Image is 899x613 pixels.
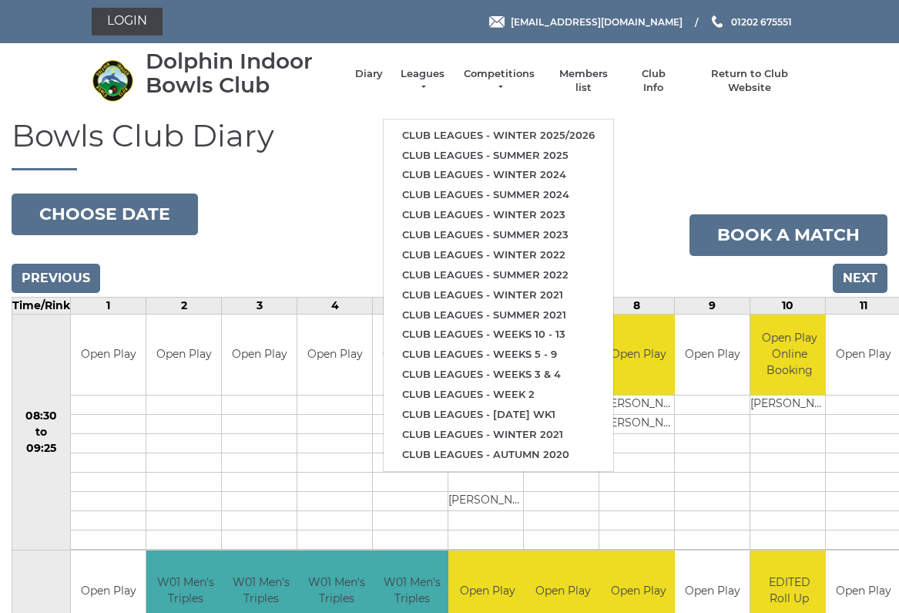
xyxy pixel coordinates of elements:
td: Open Play [71,315,146,396]
a: Club leagues - Summer 2023 [384,225,613,245]
td: Open Play [222,315,297,396]
td: 10 [750,297,826,314]
a: Club leagues - Winter 2024 [384,165,613,185]
td: Open Play [599,315,677,396]
a: Members list [552,67,616,95]
a: Login [92,8,163,35]
a: Club leagues - Summer 2025 [384,146,613,166]
a: Club leagues - [DATE] wk1 [384,405,613,425]
button: Choose date [12,194,198,235]
input: Previous [12,264,100,293]
a: Club leagues - Weeks 5 - 9 [384,345,613,365]
td: Open Play [373,315,448,396]
td: Time/Rink [12,297,71,314]
a: Book a match [689,214,887,256]
a: Club leagues - Winter 2025/2026 [384,126,613,146]
a: Club leagues - Summer 2024 [384,185,613,205]
h1: Bowls Club Diary [12,119,887,170]
td: 9 [675,297,750,314]
a: Club Info [631,67,676,95]
a: Email [EMAIL_ADDRESS][DOMAIN_NAME] [489,15,683,29]
td: 2 [146,297,222,314]
td: [PERSON_NAME] [448,492,526,511]
a: Club leagues - Summer 2021 [384,305,613,325]
td: [PERSON_NAME] [750,396,828,415]
a: Club leagues - Winter 2022 [384,245,613,265]
img: Email [489,16,505,28]
img: Dolphin Indoor Bowls Club [92,59,134,102]
a: Diary [355,67,383,81]
td: Open Play [146,315,221,396]
span: [EMAIL_ADDRESS][DOMAIN_NAME] [511,15,683,27]
a: Club leagues - Winter 2023 [384,205,613,225]
input: Next [833,264,887,293]
td: 1 [71,297,146,314]
td: 08:30 to 09:25 [12,314,71,551]
td: 3 [222,297,297,314]
span: 01202 675551 [731,15,792,27]
td: Open Play [675,315,750,396]
a: Club leagues - Weeks 10 - 13 [384,325,613,345]
a: Phone us 01202 675551 [709,15,792,29]
a: Club leagues - Summer 2022 [384,265,613,285]
a: Club leagues - Weeks 3 & 4 [384,365,613,385]
td: [PERSON_NAME] [599,415,677,434]
td: Open Play [297,315,372,396]
td: [PERSON_NAME] [599,396,677,415]
div: Dolphin Indoor Bowls Club [146,49,340,97]
img: Phone us [712,15,723,28]
a: Club leagues - Winter 2021 [384,425,613,445]
td: 8 [599,297,675,314]
a: Competitions [462,67,536,95]
a: Club leagues - Week 2 [384,385,613,405]
ul: Leagues [383,119,614,472]
td: Open Play Online Booking [750,315,828,396]
a: Club leagues - Winter 2021 [384,285,613,305]
td: 5 [373,297,448,314]
a: Return to Club Website [691,67,807,95]
a: Leagues [398,67,447,95]
a: Club leagues - Autumn 2020 [384,445,613,465]
td: 4 [297,297,373,314]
